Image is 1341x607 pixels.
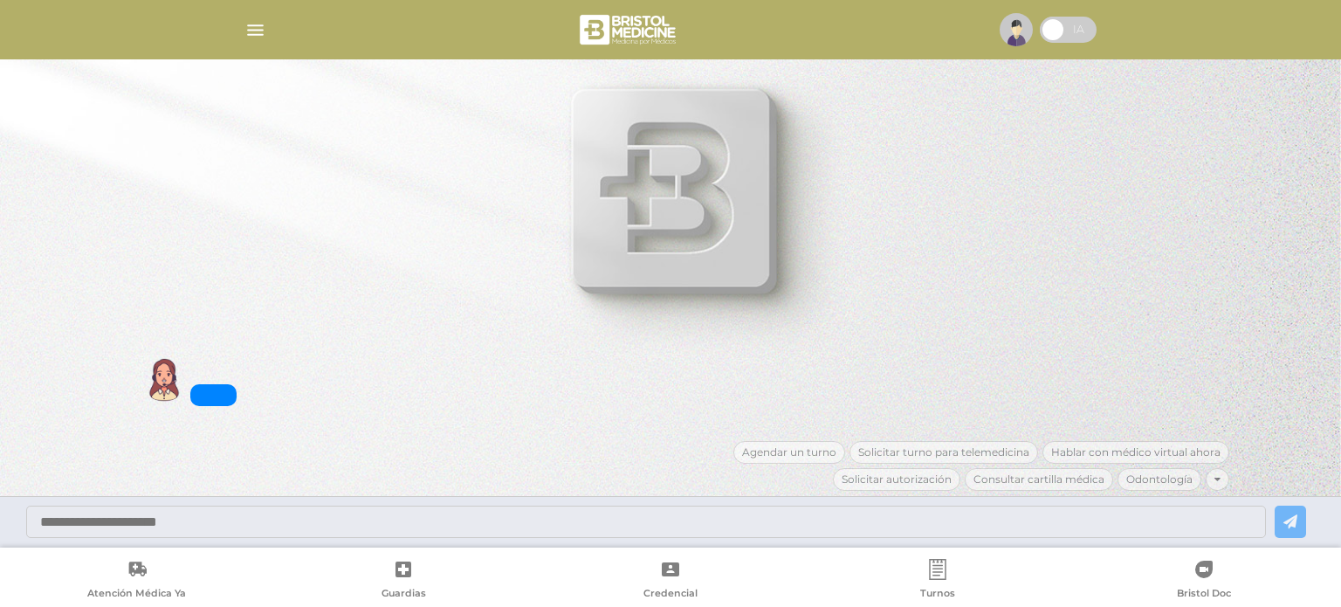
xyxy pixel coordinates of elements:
[804,559,1071,604] a: Turnos
[271,559,538,604] a: Guardias
[87,587,186,603] span: Atención Médica Ya
[920,587,955,603] span: Turnos
[537,559,804,604] a: Credencial
[142,358,186,402] img: Cober IA
[382,587,426,603] span: Guardias
[3,559,271,604] a: Atención Médica Ya
[643,587,698,603] span: Credencial
[1177,587,1231,603] span: Bristol Doc
[244,19,266,41] img: Cober_menu-lines-white.svg
[577,9,681,51] img: bristol-medicine-blanco.png
[1070,559,1338,604] a: Bristol Doc
[1000,13,1033,46] img: profile-placeholder.svg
